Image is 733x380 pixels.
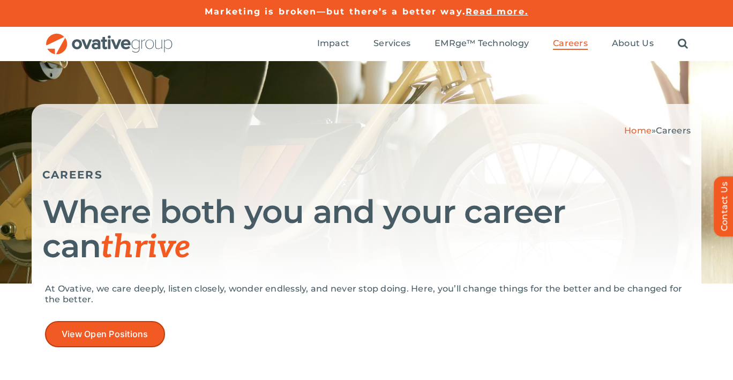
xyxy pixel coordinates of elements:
span: View Open Positions [62,329,148,339]
span: About Us [612,38,654,49]
h1: Where both you and your career can [42,195,691,265]
a: Read more. [466,6,528,17]
span: EMRge™ Technology [435,38,529,49]
p: At Ovative, we care deeply, listen closely, wonder endlessly, and never stop doing. Here, you’ll ... [45,284,688,305]
a: Home [624,125,652,136]
span: Impact [317,38,349,49]
span: thrive [101,228,190,267]
span: Services [373,38,410,49]
a: Marketing is broken—but there’s a better way. [205,6,466,17]
a: OG_Full_horizontal_RGB [45,32,174,42]
span: Careers [553,38,588,49]
a: Services [373,38,410,50]
a: View Open Positions [45,321,165,347]
nav: Menu [317,27,688,61]
a: Careers [553,38,588,50]
a: About Us [612,38,654,50]
h5: CAREERS [42,168,691,181]
span: » [624,125,691,136]
a: EMRge™ Technology [435,38,529,50]
a: Impact [317,38,349,50]
a: Search [678,38,688,50]
span: Careers [656,125,691,136]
